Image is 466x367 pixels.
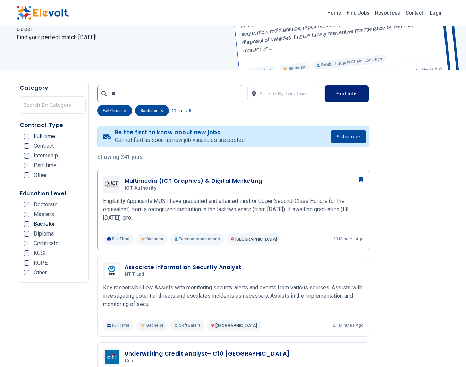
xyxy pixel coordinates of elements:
span: Certificate [34,241,59,246]
a: Contact [403,7,426,18]
input: Full-time [24,134,29,139]
span: Diploma [34,231,54,237]
span: KCPE [34,260,48,266]
h4: Be the first to know about new jobs. [115,129,246,136]
h5: Contract Type [20,121,86,129]
a: Login [426,6,447,20]
a: NTT LtdAssociate Information Security AnalystNTT LtdKey responsibilities: Assists with monitoring... [103,262,363,331]
a: Home [324,7,344,18]
span: Citi [125,358,133,364]
button: Clear all [172,105,192,116]
span: KCSE [34,250,47,256]
span: Bachelor [34,221,55,227]
p: 20 minutes ago [333,236,363,242]
div: bachelor [135,105,169,116]
img: NTT Ltd [105,264,119,278]
input: KCSE [24,250,29,256]
p: Software It [170,320,204,331]
iframe: Chat Widget [431,334,466,367]
input: Part-time [24,163,29,168]
input: Diploma [24,231,29,237]
span: ICT Authority [125,185,157,191]
input: Certificate [24,241,29,246]
p: Get notified as soon as new job vacancies are posted. [115,136,246,144]
span: Full-time [34,134,55,139]
span: [GEOGRAPHIC_DATA] [215,323,257,328]
h3: Underwriting Credit Analyst– C10 [GEOGRAPHIC_DATA] [125,350,290,358]
img: ICT Authority [105,181,119,187]
span: Masters [34,212,54,217]
input: Masters [24,212,29,217]
span: Other [34,270,47,275]
p: Key responsibilities: Assists with monitoring security alerts and events from various sources. As... [103,283,363,308]
span: Contract [34,143,54,149]
img: Citi [105,350,119,364]
a: ICT AuthorityMultimedia (ICT Graphics) & Digital MarketingICT AuthorityEligibility Applicants MUS... [103,176,363,245]
span: Other [34,172,47,178]
h2: Explore exciting roles with leading companies and take the next big step in your career. Find you... [17,17,225,42]
p: Showing 241 jobs [97,153,369,161]
span: Part-time [34,163,57,168]
span: Internship [34,153,58,159]
p: 21 minutes ago [333,323,363,328]
button: Subscribe [331,130,366,143]
h5: Category [20,84,86,92]
input: Other [24,270,29,275]
input: KCPE [24,260,29,266]
h3: Multimedia (ICT Graphics) & Digital Marketing [125,177,262,185]
span: Doctorate [34,202,58,207]
div: full-time [97,105,132,116]
p: Full Time [103,320,134,331]
input: Doctorate [24,202,29,207]
p: Full Time [103,233,134,245]
input: Internship [24,153,29,159]
button: Find Jobs [324,85,369,102]
input: Bachelor [24,221,29,227]
span: Bachelor [146,236,163,242]
span: [GEOGRAPHIC_DATA] [235,237,277,242]
p: Eligibility Applicants MUST have graduated and attained First or Upper Second-Class Honors (or th... [103,197,363,222]
span: Bachelor [146,323,163,328]
p: Telecommunications [170,233,224,245]
h3: Associate Information Security Analyst [125,263,242,272]
a: Resources [372,7,403,18]
img: Elevolt [17,6,69,20]
input: Contract [24,143,29,149]
span: NTT Ltd [125,272,144,278]
a: Find Jobs [344,7,372,18]
h5: Education Level [20,189,86,198]
input: Other [24,172,29,178]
